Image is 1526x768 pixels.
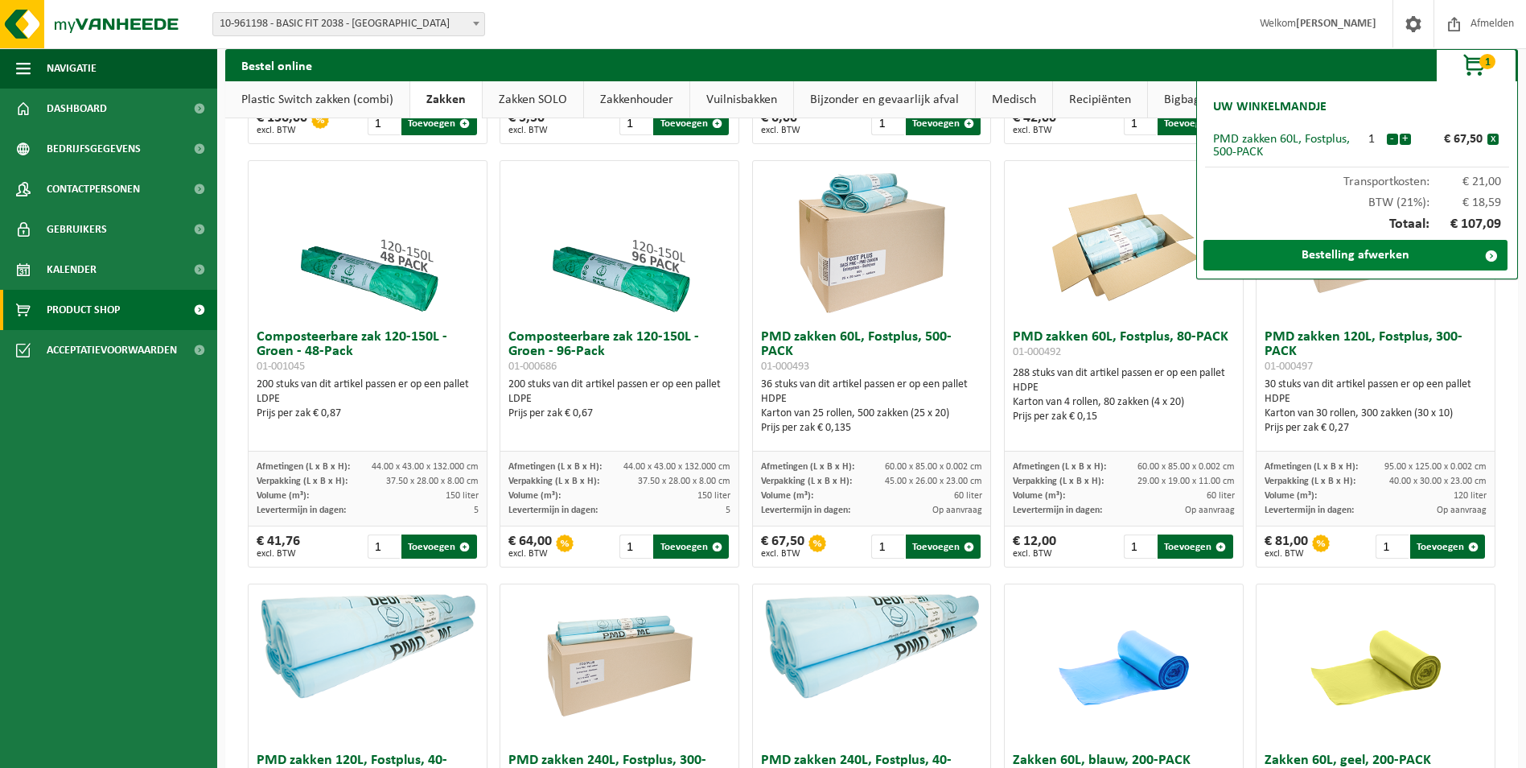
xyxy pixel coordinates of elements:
[410,81,482,118] a: Zakken
[1265,330,1487,374] h3: PMD zakken 120L, Fostplus, 300-PACK
[726,506,730,515] span: 5
[1429,217,1502,232] span: € 107,09
[885,477,982,486] span: 45.00 x 26.00 x 23.00 cm
[446,491,479,501] span: 150 liter
[1205,167,1509,188] div: Transportkosten:
[1013,410,1235,424] div: Prijs per zak € 0,15
[1437,506,1487,515] span: Op aanvraag
[1043,584,1204,745] img: 01-001016
[386,477,479,486] span: 37.50 x 28.00 x 8.00 cm
[47,129,141,169] span: Bedrijfsgegevens
[761,549,804,559] span: excl. BTW
[1013,111,1056,135] div: € 42,00
[1387,134,1398,145] button: -
[906,111,981,135] button: Toevoegen
[1148,81,1221,118] a: Bigbags
[1389,477,1487,486] span: 40.00 x 30.00 x 23.00 cm
[1265,378,1487,436] div: 30 stuks van dit artikel passen er op een pallet
[47,169,140,209] span: Contactpersonen
[791,161,952,322] img: 01-000493
[954,491,982,501] span: 60 liter
[1265,477,1355,486] span: Verpakking (L x B x H):
[368,111,400,135] input: 1
[1137,477,1235,486] span: 29.00 x 19.00 x 11.00 cm
[761,361,809,373] span: 01-000493
[1013,330,1235,362] h3: PMD zakken 60L, Fostplus, 80-PACK
[1429,196,1502,209] span: € 18,59
[690,81,793,118] a: Vuilnisbakken
[212,12,485,36] span: 10-961198 - BASIC FIT 2038 - BRUSSEL
[1205,89,1335,125] h2: Uw winkelmandje
[761,378,983,436] div: 36 stuks van dit artikel passen er op een pallet
[508,126,548,135] span: excl. BTW
[1265,421,1487,436] div: Prijs per zak € 0,27
[761,477,852,486] span: Verpakking (L x B x H):
[257,506,346,515] span: Levertermijn in dagen:
[1013,346,1061,358] span: 01-000492
[1013,491,1065,501] span: Volume (m³):
[1454,491,1487,501] span: 120 liter
[871,111,903,135] input: 1
[1013,506,1102,515] span: Levertermijn in dagen:
[401,535,476,559] button: Toevoegen
[508,535,552,559] div: € 64,00
[1384,462,1487,472] span: 95.00 x 125.00 x 0.002 cm
[47,290,120,330] span: Product Shop
[1013,366,1235,424] div: 288 stuks van dit artikel passen er op een pallet
[1415,133,1487,146] div: € 67,50
[47,330,177,370] span: Acceptatievoorwaarden
[257,549,300,559] span: excl. BTW
[1013,477,1104,486] span: Verpakking (L x B x H):
[1013,395,1235,410] div: Karton van 4 rollen, 80 zakken (4 x 20)
[508,462,602,472] span: Afmetingen (L x B x H):
[1013,535,1056,559] div: € 12,00
[508,491,561,501] span: Volume (m³):
[1053,81,1147,118] a: Recipiënten
[1013,549,1056,559] span: excl. BTW
[1158,535,1232,559] button: Toevoegen
[1265,407,1487,421] div: Karton van 30 rollen, 300 zakken (30 x 10)
[653,111,728,135] button: Toevoegen
[638,477,730,486] span: 37.50 x 28.00 x 8.00 cm
[47,89,107,129] span: Dashboard
[508,549,552,559] span: excl. BTW
[1479,54,1495,69] span: 1
[508,111,548,135] div: € 5,50
[257,126,307,135] span: excl. BTW
[1265,549,1308,559] span: excl. BTW
[508,330,730,374] h3: Composteerbare zak 120-150L - Groen - 96-Pack
[1265,491,1317,501] span: Volume (m³):
[1158,111,1232,135] button: Toevoegen
[508,477,599,486] span: Verpakking (L x B x H):
[1436,49,1516,81] button: 1
[623,462,730,472] span: 44.00 x 43.00 x 132.000 cm
[257,378,479,421] div: 200 stuks van dit artikel passen er op een pallet
[257,491,309,501] span: Volume (m³):
[372,462,479,472] span: 44.00 x 43.00 x 132.000 cm
[1043,161,1204,322] img: 01-000492
[1013,126,1056,135] span: excl. BTW
[508,407,730,421] div: Prijs per zak € 0,67
[1410,535,1485,559] button: Toevoegen
[1185,506,1235,515] span: Op aanvraag
[1296,18,1376,30] strong: [PERSON_NAME]
[401,111,476,135] button: Toevoegen
[1203,240,1507,270] a: Bestelling afwerken
[794,81,975,118] a: Bijzonder en gevaarlijk afval
[584,81,689,118] a: Zakkenhouder
[1265,506,1354,515] span: Levertermijn in dagen:
[474,506,479,515] span: 5
[1205,209,1509,240] div: Totaal:
[287,161,448,322] img: 01-001045
[761,491,813,501] span: Volume (m³):
[508,392,730,407] div: LDPE
[1265,535,1308,559] div: € 81,00
[508,361,557,373] span: 01-000686
[1265,462,1358,472] span: Afmetingen (L x B x H):
[539,584,700,745] img: 01-000532
[539,161,700,322] img: 01-000686
[761,421,983,436] div: Prijs per zak € 0,135
[1013,381,1235,395] div: HDPE
[257,392,479,407] div: LDPE
[761,407,983,421] div: Karton van 25 rollen, 500 zakken (25 x 20)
